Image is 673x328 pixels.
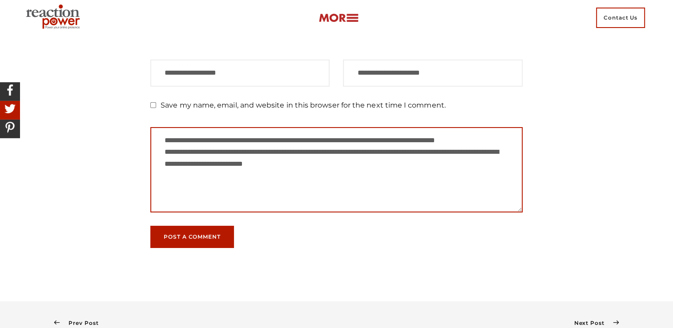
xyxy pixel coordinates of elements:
img: Executive Branding | Personal Branding Agency [22,2,87,34]
a: Next Post [574,320,619,326]
span: Next Post [574,320,613,326]
img: Share On Facebook [2,82,18,98]
button: Post a Comment [150,226,234,248]
span: Prev Post [60,320,98,326]
span: Post a Comment [164,234,221,240]
span: Contact Us [596,8,645,28]
a: Prev Post [54,320,99,326]
img: Share On Twitter [2,101,18,116]
img: more-btn.png [318,13,359,23]
img: Share On Pinterest [2,120,18,135]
